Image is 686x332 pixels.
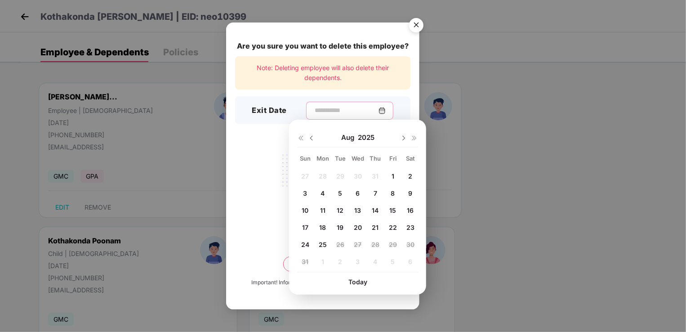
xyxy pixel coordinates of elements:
[407,206,414,214] span: 16
[319,241,327,248] span: 25
[408,189,412,197] span: 9
[354,206,361,214] span: 13
[400,135,407,142] img: svg+xml;base64,PHN2ZyBpZD0iRHJvcGRvd24tMzJ4MzIiIHhtbG5zPSJodHRwOi8vd3d3LnczLm9yZy8yMDAwL3N2ZyIgd2...
[302,224,308,231] span: 17
[356,189,360,197] span: 6
[406,224,414,231] span: 23
[315,154,330,162] div: Mon
[385,154,401,162] div: Fri
[374,189,377,197] span: 7
[408,172,412,180] span: 2
[235,40,410,52] div: Are you sure you want to delete this employee?
[404,14,429,39] img: svg+xml;base64,PHN2ZyB4bWxucz0iaHR0cDovL3d3dy53My5vcmcvMjAwMC9zdmciIHdpZHRoPSI1NiIgaGVpZ2h0PSI1Ni...
[389,224,397,231] span: 22
[372,206,379,214] span: 14
[358,133,374,142] span: 2025
[303,189,307,197] span: 3
[301,241,309,248] span: 24
[391,189,395,197] span: 8
[308,135,315,142] img: svg+xml;base64,PHN2ZyBpZD0iRHJvcGRvd24tMzJ4MzIiIHhtbG5zPSJodHRwOi8vd3d3LnczLm9yZy8yMDAwL3N2ZyIgd2...
[372,224,379,231] span: 21
[404,14,428,38] button: Close
[379,107,386,114] img: svg+xml;base64,PHN2ZyBpZD0iQ2FsZW5kYXItMzJ4MzIiIHhtbG5zPSJodHRwOi8vd3d3LnczLm9yZy8yMDAwL3N2ZyIgd2...
[320,206,325,214] span: 11
[338,189,342,197] span: 5
[337,224,343,231] span: 19
[392,172,394,180] span: 1
[251,278,394,287] div: Important! Information once deleted, can’t be recovered.
[402,154,418,162] div: Sat
[389,206,396,214] span: 15
[252,105,287,117] h3: Exit Date
[332,154,348,162] div: Tue
[319,224,326,231] span: 18
[272,149,373,220] img: svg+xml;base64,PHN2ZyB4bWxucz0iaHR0cDovL3d3dy53My5vcmcvMjAwMC9zdmciIHdpZHRoPSIyMjQiIGhlaWdodD0iMT...
[367,154,383,162] div: Thu
[411,135,418,142] img: svg+xml;base64,PHN2ZyB4bWxucz0iaHR0cDovL3d3dy53My5vcmcvMjAwMC9zdmciIHdpZHRoPSIxNiIgaGVpZ2h0PSIxNi...
[321,189,325,197] span: 4
[348,278,367,286] span: Today
[354,224,362,231] span: 20
[337,206,343,214] span: 12
[350,154,365,162] div: Wed
[297,135,304,142] img: svg+xml;base64,PHN2ZyB4bWxucz0iaHR0cDovL3d3dy53My5vcmcvMjAwMC9zdmciIHdpZHRoPSIxNiIgaGVpZ2h0PSIxNi...
[283,256,362,272] button: Delete permanently
[235,56,410,90] div: Note: Deleting employee will also delete their dependents.
[341,133,358,142] span: Aug
[302,206,308,214] span: 10
[297,154,313,162] div: Sun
